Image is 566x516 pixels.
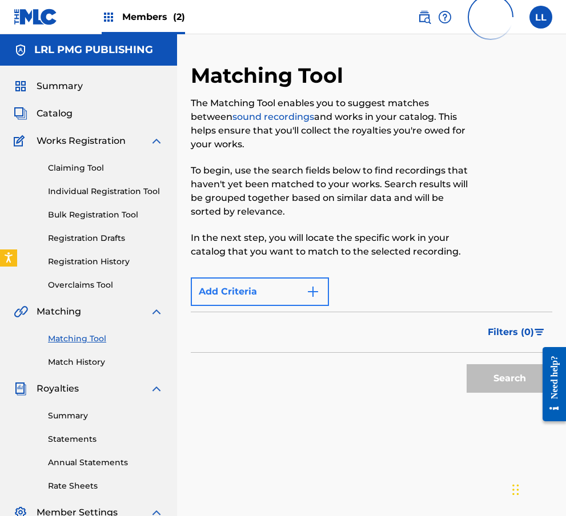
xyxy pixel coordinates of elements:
a: Registration History [48,256,163,268]
img: Catalog [14,107,27,120]
form: Search Form [191,272,552,398]
img: Accounts [14,43,27,57]
a: Rate Sheets [48,480,163,492]
h2: Matching Tool [191,63,349,88]
div: Drag [512,473,519,507]
a: SummarySummary [14,79,83,93]
span: Summary [37,79,83,93]
span: Matching [37,305,81,319]
img: Top Rightsholders [102,10,115,24]
div: Help [438,6,452,29]
a: Individual Registration Tool [48,186,163,197]
a: Registration Drafts [48,232,163,244]
div: User Menu [529,6,552,29]
a: Annual Statements [48,457,163,469]
a: Bulk Registration Tool [48,209,163,221]
img: Matching [14,305,28,319]
img: expand [150,382,163,396]
a: Summary [48,410,163,422]
img: MLC Logo [14,9,58,25]
span: Royalties [37,382,79,396]
a: Overclaims Tool [48,279,163,291]
img: expand [150,305,163,319]
iframe: Chat Widget [509,461,566,516]
span: Filters ( 0 ) [488,325,534,339]
img: Royalties [14,382,27,396]
span: Catalog [37,107,73,120]
img: filter [535,329,544,336]
a: Match History [48,356,163,368]
h5: LRL PMG PUBLISHING [34,43,153,57]
a: Matching Tool [48,333,163,345]
img: Works Registration [14,134,29,148]
a: Claiming Tool [48,162,163,174]
img: Summary [14,79,27,93]
p: The Matching Tool enables you to suggest matches between and works in your catalog. This helps en... [191,96,469,151]
span: (2) [173,11,185,22]
a: sound recordings [232,111,314,122]
iframe: Resource Center [534,337,566,432]
span: Members [122,10,185,23]
img: 9d2ae6d4665cec9f34b9.svg [306,285,320,299]
button: Filters (0) [481,318,552,346]
p: To begin, use the search fields below to find recordings that haven't yet been matched to your wo... [191,164,469,219]
span: Works Registration [37,134,126,148]
a: CatalogCatalog [14,107,73,120]
p: In the next step, you will locate the specific work in your catalog that you want to match to the... [191,231,469,259]
button: Add Criteria [191,277,329,306]
img: search [418,10,431,24]
a: Public Search [418,6,431,29]
a: Statements [48,433,163,445]
img: expand [150,134,163,148]
img: help [438,10,452,24]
